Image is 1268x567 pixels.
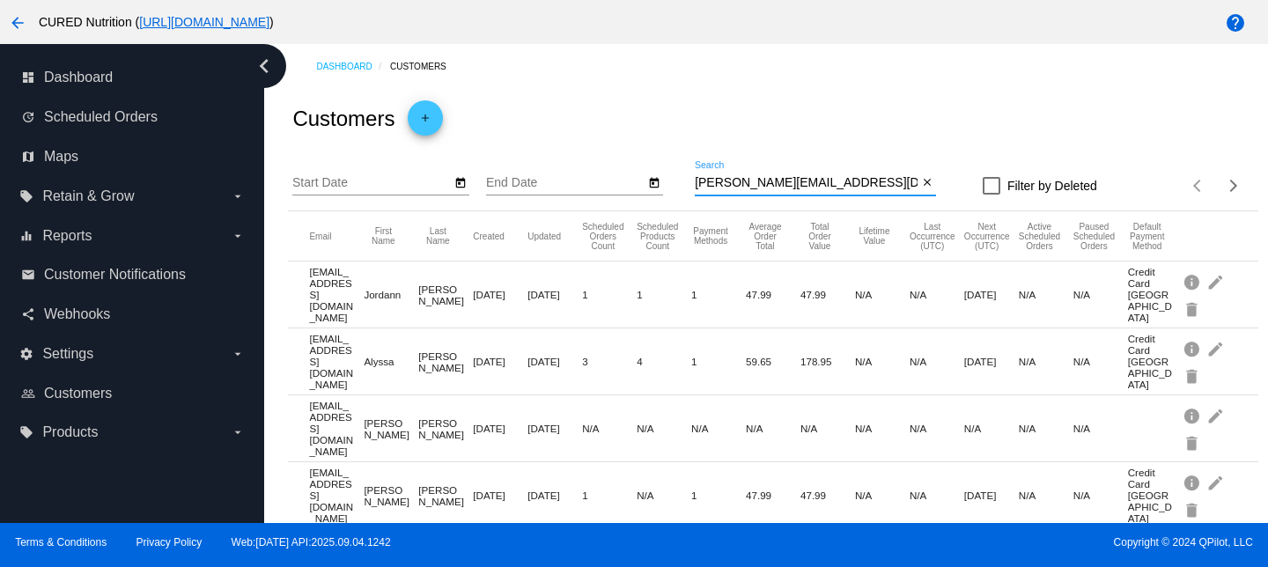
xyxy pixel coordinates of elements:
mat-cell: [DATE] [473,351,527,372]
mat-cell: [DATE] [527,485,582,505]
button: Change sorting for FirstName [364,226,402,246]
span: Maps [44,149,78,165]
mat-cell: [EMAIL_ADDRESS][DOMAIN_NAME] [309,462,364,528]
button: Change sorting for AverageScheduledOrderTotal [746,222,785,251]
i: update [21,110,35,124]
span: Customers [44,386,112,401]
button: Change sorting for TotalScheduledOrderValue [800,222,839,251]
mat-icon: edit [1206,335,1227,362]
i: settings [19,347,33,361]
mat-cell: [DATE] [527,418,582,438]
mat-cell: N/A [910,485,964,505]
mat-cell: N/A [1073,351,1128,372]
mat-icon: delete [1183,429,1204,456]
mat-icon: info [1183,401,1204,429]
mat-cell: Credit Card [GEOGRAPHIC_DATA] [1128,462,1183,528]
mat-icon: edit [1206,468,1227,496]
i: local_offer [19,189,33,203]
mat-cell: 1 [582,284,637,305]
mat-cell: N/A [637,485,691,505]
mat-cell: N/A [582,418,637,438]
i: arrow_drop_down [231,347,245,361]
span: Filter by Deleted [1007,175,1097,196]
button: Change sorting for PausedScheduledOrdersCount [1073,222,1115,251]
mat-cell: [EMAIL_ADDRESS][DOMAIN_NAME] [309,395,364,461]
mat-cell: [DATE] [473,284,527,305]
mat-cell: N/A [691,418,746,438]
mat-icon: edit [1206,401,1227,429]
button: Change sorting for UpdatedUtc [527,231,561,241]
mat-cell: Credit Card [GEOGRAPHIC_DATA] [1128,328,1183,394]
mat-cell: 47.99 [746,284,800,305]
a: map Maps [21,143,245,171]
mat-cell: [DATE] [473,485,527,505]
mat-cell: N/A [855,485,910,505]
mat-cell: N/A [746,418,800,438]
a: update Scheduled Orders [21,103,245,131]
button: Change sorting for NextScheduledOrderOccurrenceUtc [964,222,1010,251]
mat-cell: N/A [1073,418,1128,438]
mat-icon: info [1183,268,1204,295]
mat-cell: N/A [637,418,691,438]
a: share Webhooks [21,300,245,328]
mat-icon: info [1183,468,1204,496]
button: Change sorting for LastScheduledOrderOccurrenceUtc [910,222,955,251]
mat-cell: N/A [1019,284,1073,305]
a: people_outline Customers [21,379,245,408]
mat-cell: [DATE] [473,418,527,438]
i: dashboard [21,70,35,85]
mat-cell: [PERSON_NAME] [418,279,473,311]
mat-cell: N/A [855,351,910,372]
mat-cell: 178.95 [800,351,855,372]
mat-cell: [PERSON_NAME] [364,480,418,512]
mat-cell: N/A [964,418,1019,438]
mat-cell: [DATE] [964,351,1019,372]
mat-icon: delete [1183,496,1204,523]
a: email Customer Notifications [21,261,245,289]
button: Change sorting for DefaultPaymentMethod [1128,222,1167,251]
mat-cell: Credit Card [GEOGRAPHIC_DATA] [1128,261,1183,328]
mat-cell: N/A [855,418,910,438]
mat-cell: N/A [1073,485,1128,505]
mat-icon: edit [1206,268,1227,295]
mat-icon: close [921,176,933,190]
span: Dashboard [44,70,113,85]
mat-cell: N/A [800,418,855,438]
span: Products [42,424,98,440]
mat-icon: delete [1183,362,1204,389]
mat-cell: 1 [691,351,746,372]
mat-cell: 4 [637,351,691,372]
mat-cell: Alyssa [364,351,418,372]
mat-cell: [DATE] [527,284,582,305]
mat-cell: 1 [691,284,746,305]
i: people_outline [21,387,35,401]
i: chevron_left [250,52,278,80]
mat-cell: 47.99 [800,284,855,305]
mat-cell: N/A [910,418,964,438]
span: Reports [42,228,92,244]
span: CURED Nutrition ( ) [39,15,274,29]
span: Copyright © 2024 QPilot, LLC [649,536,1253,549]
mat-icon: delete [1183,295,1204,322]
button: Next page [1216,168,1251,203]
button: Change sorting for LastName [418,226,457,246]
span: Retain & Grow [42,188,134,204]
mat-icon: add [415,112,436,133]
mat-cell: 47.99 [800,485,855,505]
mat-cell: 59.65 [746,351,800,372]
span: Webhooks [44,306,110,322]
a: [URL][DOMAIN_NAME] [139,15,269,29]
button: Previous page [1181,168,1216,203]
button: Open calendar [645,173,663,191]
span: Settings [42,346,93,362]
mat-cell: 1 [582,485,637,505]
mat-icon: info [1183,335,1204,362]
i: map [21,150,35,164]
mat-cell: [DATE] [964,284,1019,305]
a: Web:[DATE] API:2025.09.04.1242 [232,536,391,549]
mat-cell: N/A [855,284,910,305]
mat-cell: [DATE] [964,485,1019,505]
mat-icon: arrow_back [7,12,28,33]
mat-cell: 1 [691,485,746,505]
a: Dashboard [316,53,390,80]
